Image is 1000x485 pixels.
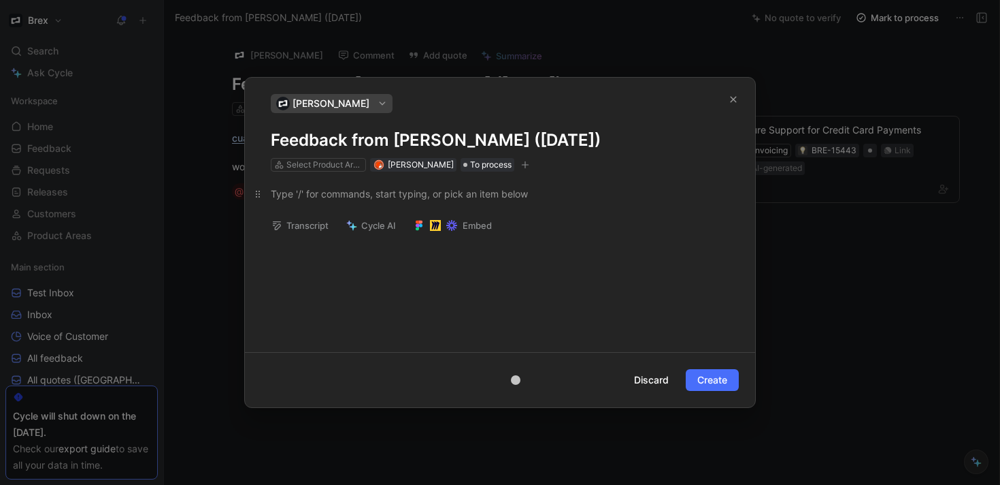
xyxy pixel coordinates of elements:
[271,129,729,151] h1: Feedback from [PERSON_NAME] ([DATE])
[388,159,454,170] span: [PERSON_NAME]
[461,158,514,172] div: To process
[276,97,290,110] img: logo
[293,95,369,112] span: [PERSON_NAME]
[375,161,382,168] img: avatar
[634,372,669,388] span: Discard
[271,94,393,113] button: logo[PERSON_NAME]
[265,216,335,235] button: Transcript
[407,216,498,235] button: Embed
[499,371,617,389] button: Feedback autopilot
[697,372,727,388] span: Create
[686,369,739,391] button: Create
[340,216,402,235] button: Cycle AI
[622,369,680,391] button: Discard
[470,158,512,172] span: To process
[286,158,363,172] div: Select Product Areas
[527,372,613,388] span: Feedback autopilot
